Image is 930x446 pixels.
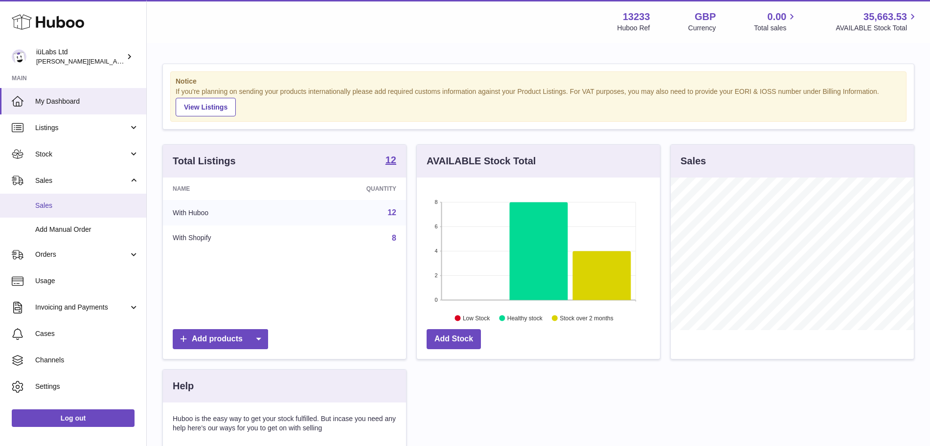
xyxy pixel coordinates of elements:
[176,87,901,116] div: If you're planning on sending your products internationally please add required customs informati...
[427,329,481,349] a: Add Stock
[434,223,437,229] text: 6
[163,200,294,225] td: With Huboo
[863,10,907,23] span: 35,663.53
[35,276,139,286] span: Usage
[754,23,797,33] span: Total sales
[768,10,787,23] span: 0.00
[176,77,901,86] strong: Notice
[680,155,706,168] h3: Sales
[560,314,613,321] text: Stock over 2 months
[836,10,918,33] a: 35,663.53 AVAILABLE Stock Total
[688,23,716,33] div: Currency
[386,155,396,165] strong: 12
[427,155,536,168] h3: AVAILABLE Stock Total
[836,23,918,33] span: AVAILABLE Stock Total
[173,414,396,433] p: Huboo is the easy way to get your stock fulfilled. But incase you need any help here's our ways f...
[35,329,139,338] span: Cases
[36,57,196,65] span: [PERSON_NAME][EMAIL_ADDRESS][DOMAIN_NAME]
[35,150,129,159] span: Stock
[35,382,139,391] span: Settings
[163,225,294,251] td: With Shopify
[35,356,139,365] span: Channels
[173,155,236,168] h3: Total Listings
[35,97,139,106] span: My Dashboard
[386,155,396,167] a: 12
[294,178,406,200] th: Quantity
[507,314,543,321] text: Healthy stock
[35,201,139,210] span: Sales
[434,199,437,205] text: 8
[173,379,194,393] h3: Help
[12,49,26,64] img: annunziata@iulabs.co
[176,98,236,116] a: View Listings
[35,303,129,312] span: Invoicing and Payments
[434,272,437,278] text: 2
[617,23,650,33] div: Huboo Ref
[434,297,437,303] text: 0
[392,234,396,242] a: 8
[35,123,129,133] span: Listings
[173,329,268,349] a: Add products
[434,248,437,254] text: 4
[387,208,396,217] a: 12
[35,250,129,259] span: Orders
[163,178,294,200] th: Name
[12,409,135,427] a: Log out
[623,10,650,23] strong: 13233
[36,47,124,66] div: iüLabs Ltd
[35,225,139,234] span: Add Manual Order
[35,176,129,185] span: Sales
[695,10,716,23] strong: GBP
[463,314,490,321] text: Low Stock
[754,10,797,33] a: 0.00 Total sales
